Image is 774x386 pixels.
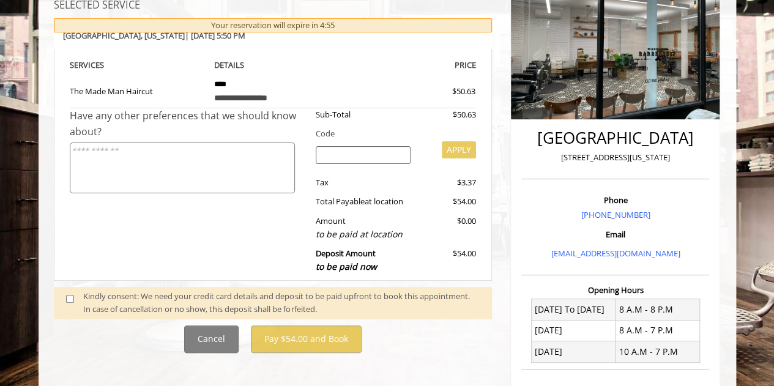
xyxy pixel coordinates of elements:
td: [DATE] To [DATE] [531,299,616,320]
td: 8 A.M - 8 P.M [616,299,700,320]
div: Sub-Total [307,108,420,121]
div: Kindly consent: We need your credit card details and deposit to be paid upfront to book this appo... [83,290,480,316]
td: [DATE] [531,341,616,362]
div: $50.63 [420,108,476,121]
td: 10 A.M - 7 P.M [616,341,700,362]
div: $3.37 [420,176,476,189]
button: View in [GEOGRAPHIC_DATA] [5,5,128,18]
div: Code [307,127,476,140]
h3: Opening Hours [521,286,709,294]
div: Amount [307,215,420,241]
div: $54.00 [420,247,476,273]
p: [STREET_ADDRESS][US_STATE] [524,151,706,164]
td: The Made Man Haircut [70,72,206,108]
td: [DATE] [531,320,616,341]
th: DETAILS [205,58,341,72]
span: to be paid now [316,261,377,272]
h3: Phone [524,196,706,204]
td: 8 A.M - 7 P.M [616,320,700,341]
div: Tax [307,176,420,189]
div: to be paid at location [316,228,411,241]
b: [GEOGRAPHIC_DATA] | [DATE] 5:50 PM [63,30,245,41]
a: [EMAIL_ADDRESS][DOMAIN_NAME] [551,248,680,259]
h2: [GEOGRAPHIC_DATA] [524,129,706,147]
div: $50.63 [408,85,475,98]
div: Your reservation will expire in 4:55 [54,18,493,32]
span: at location [365,196,403,207]
h3: Email [524,230,706,239]
div: Have any other preferences that we should know about? [70,108,307,139]
th: SERVICE [70,58,206,72]
b: Deposit Amount [316,248,377,272]
div: Total Payable [307,195,420,208]
th: PRICE [341,58,477,72]
iframe: profile [5,18,191,112]
a: [PHONE_NUMBER] [581,209,650,220]
div: $54.00 [420,195,476,208]
button: APPLY [442,141,476,158]
span: S [100,59,104,70]
button: Pay $54.00 and Book [251,325,362,353]
span: , [US_STATE] [141,30,185,41]
div: $0.00 [420,215,476,241]
button: Cancel [184,325,239,353]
